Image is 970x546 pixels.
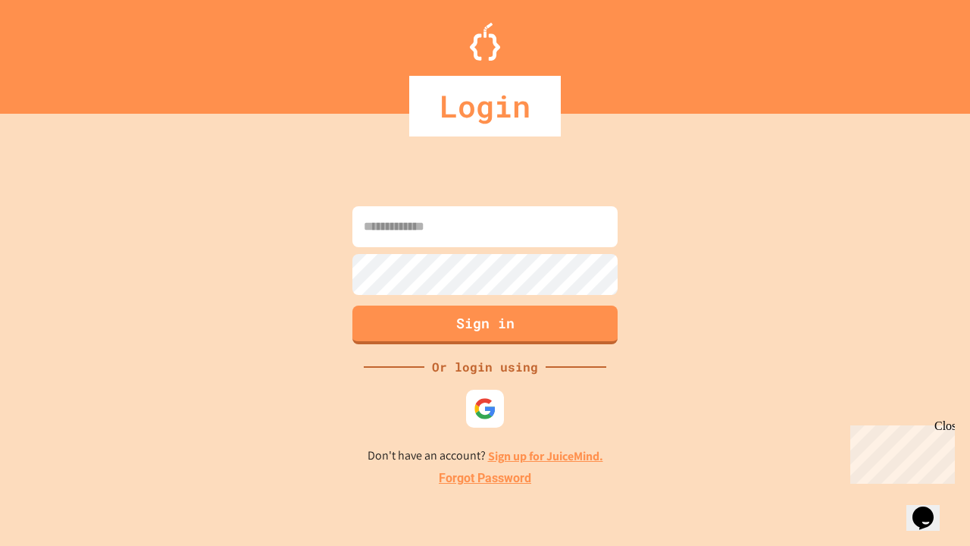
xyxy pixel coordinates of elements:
div: Chat with us now!Close [6,6,105,96]
img: google-icon.svg [474,397,496,420]
div: Login [409,76,561,136]
a: Forgot Password [439,469,531,488]
iframe: chat widget [844,419,955,484]
button: Sign in [352,306,618,344]
div: Or login using [424,358,546,376]
img: Logo.svg [470,23,500,61]
iframe: chat widget [906,485,955,531]
p: Don't have an account? [368,447,603,466]
a: Sign up for JuiceMind. [488,448,603,464]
